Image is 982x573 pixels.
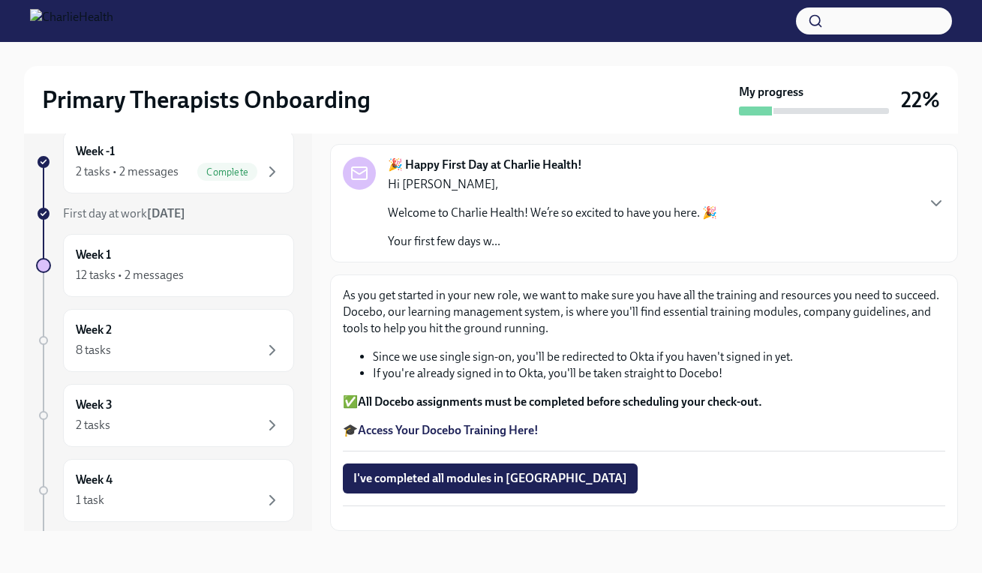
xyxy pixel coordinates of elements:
[63,206,185,220] span: First day at work
[36,205,294,222] a: First day at work[DATE]
[343,287,945,337] p: As you get started in your new role, we want to make sure you have all the training and resources...
[343,394,945,410] p: ✅
[36,384,294,447] a: Week 32 tasks
[76,342,111,358] div: 8 tasks
[373,349,945,365] li: Since we use single sign-on, you'll be redirected to Okta if you haven't signed in yet.
[197,166,257,178] span: Complete
[76,417,110,433] div: 2 tasks
[76,397,113,413] h6: Week 3
[147,206,185,220] strong: [DATE]
[36,130,294,193] a: Week -12 tasks • 2 messagesComplete
[42,85,371,115] h2: Primary Therapists Onboarding
[36,234,294,297] a: Week 112 tasks • 2 messages
[358,423,539,437] a: Access Your Docebo Training Here!
[739,84,803,100] strong: My progress
[36,459,294,522] a: Week 41 task
[353,471,627,486] span: I've completed all modules in [GEOGRAPHIC_DATA]
[36,309,294,372] a: Week 28 tasks
[388,205,717,221] p: Welcome to Charlie Health! We’re so excited to have you here. 🎉
[76,322,112,338] h6: Week 2
[76,472,113,488] h6: Week 4
[76,247,111,263] h6: Week 1
[343,422,945,439] p: 🎓
[76,492,104,508] div: 1 task
[388,176,717,193] p: Hi [PERSON_NAME],
[76,163,179,180] div: 2 tasks • 2 messages
[373,365,945,382] li: If you're already signed in to Okta, you'll be taken straight to Docebo!
[343,463,638,493] button: I've completed all modules in [GEOGRAPHIC_DATA]
[388,233,717,250] p: Your first few days w...
[30,9,113,33] img: CharlieHealth
[388,157,582,173] strong: 🎉 Happy First Day at Charlie Health!
[76,143,115,160] h6: Week -1
[76,267,184,283] div: 12 tasks • 2 messages
[358,394,762,409] strong: All Docebo assignments must be completed before scheduling your check-out.
[901,86,940,113] h3: 22%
